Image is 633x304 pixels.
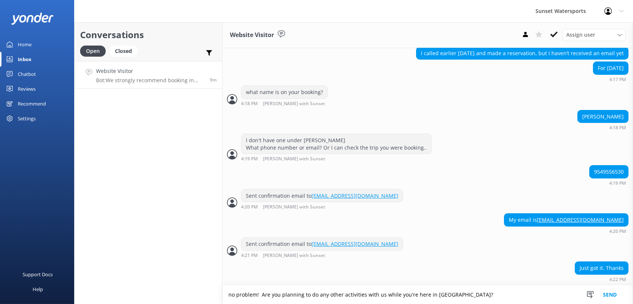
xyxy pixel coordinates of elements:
[575,277,629,282] div: Aug 28 2025 03:22pm (UTC -05:00) America/Cancun
[96,67,204,75] h4: Website Visitor
[241,134,431,154] div: I don't have one under [PERSON_NAME] What phone number or email? Or I can check the trip you were...
[23,267,53,282] div: Support Docs
[241,190,403,202] div: Sent confirmation email to
[263,157,325,161] span: [PERSON_NAME] with Sunset
[33,282,43,297] div: Help
[263,253,325,258] span: [PERSON_NAME] with Sunset
[609,229,626,234] strong: 4:20 PM
[241,204,403,210] div: Aug 28 2025 03:20pm (UTC -05:00) America/Cancun
[575,262,628,274] div: Just got it. Thanks
[80,47,109,55] a: Open
[80,46,106,57] div: Open
[504,214,628,226] div: My email is
[109,47,141,55] a: Closed
[241,86,327,98] div: what name is on your booking?
[241,101,258,106] strong: 4:18 PM
[504,228,629,234] div: Aug 28 2025 03:20pm (UTC -05:00) America/Cancun
[566,31,595,39] span: Assign user
[563,29,626,41] div: Assign User
[537,216,624,223] a: [EMAIL_ADDRESS][DOMAIN_NAME]
[241,156,432,161] div: Aug 28 2025 03:19pm (UTC -05:00) America/Cancun
[577,125,629,130] div: Aug 28 2025 03:18pm (UTC -05:00) America/Cancun
[241,253,258,258] strong: 4:21 PM
[18,111,36,126] div: Settings
[311,240,398,247] a: [EMAIL_ADDRESS][DOMAIN_NAME]
[609,77,626,82] strong: 4:17 PM
[18,96,46,111] div: Recommend
[241,101,349,106] div: Aug 28 2025 03:18pm (UTC -05:00) America/Cancun
[210,77,217,83] span: Aug 28 2025 03:13pm (UTC -05:00) America/Cancun
[80,28,217,42] h2: Conversations
[593,77,629,82] div: Aug 28 2025 03:17pm (UTC -05:00) America/Cancun
[589,180,629,186] div: Aug 28 2025 03:19pm (UTC -05:00) America/Cancun
[311,192,398,199] a: [EMAIL_ADDRESS][DOMAIN_NAME]
[609,277,626,282] strong: 4:22 PM
[241,157,258,161] strong: 4:19 PM
[96,77,204,84] p: Bot: We strongly recommend booking in advance as our tours are known to sell out, especially this...
[75,61,222,89] a: Website VisitorBot:We strongly recommend booking in advance as our tours are known to sell out, e...
[230,30,274,40] h3: Website Visitor
[18,52,32,67] div: Inbox
[18,81,36,96] div: Reviews
[241,238,403,250] div: Sent confirmation email to
[596,285,624,304] button: Send
[263,101,325,106] span: [PERSON_NAME] with Sunset
[590,166,628,178] div: 9549556530
[241,205,258,210] strong: 4:20 PM
[18,67,36,81] div: Chatbot
[609,181,626,186] strong: 4:19 PM
[241,253,403,258] div: Aug 28 2025 03:21pm (UTC -05:00) America/Cancun
[263,205,325,210] span: [PERSON_NAME] with Sunset
[109,46,138,57] div: Closed
[18,37,32,52] div: Home
[416,47,628,60] div: I called earlier [DATE] and made a reservation, but I haven’t received an email yet
[609,126,626,130] strong: 4:18 PM
[11,13,54,25] img: yonder-white-logo.png
[593,62,628,74] div: For [DATE]
[222,285,633,304] textarea: no problem! Are you planning to do any other activities with us while you're here in [GEOGRAPHIC_...
[578,110,628,123] div: [PERSON_NAME]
